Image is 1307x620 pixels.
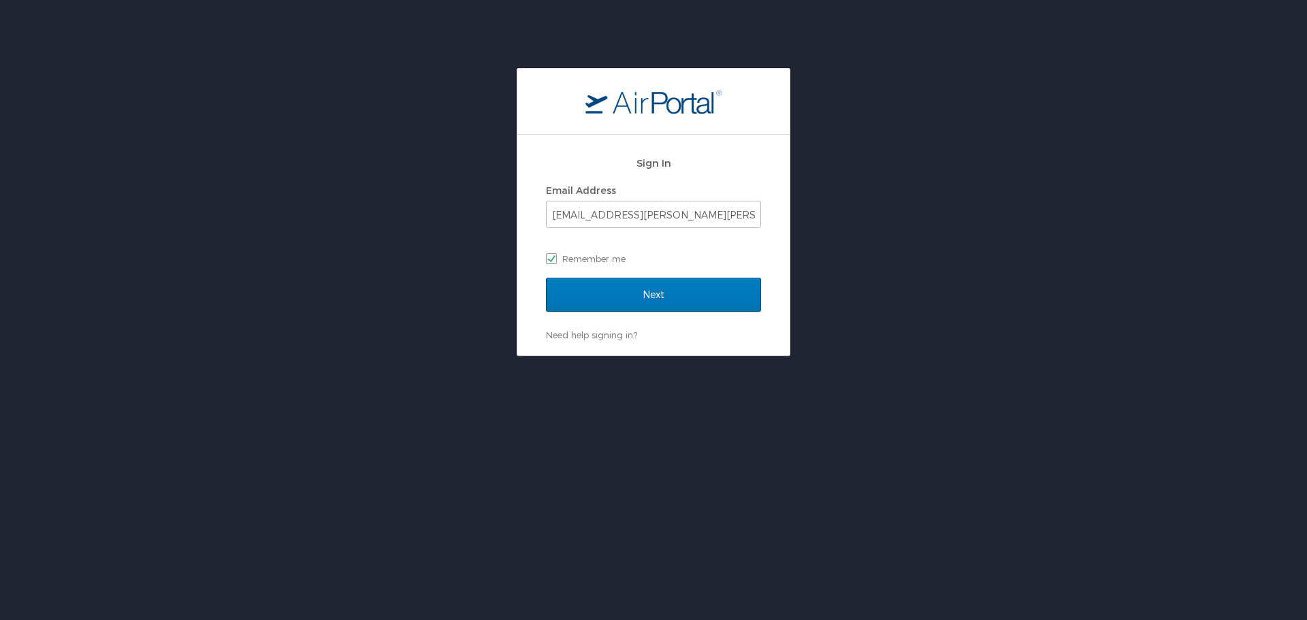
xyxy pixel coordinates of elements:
a: Need help signing in? [546,329,637,340]
img: logo [585,89,722,114]
input: Next [546,278,761,312]
label: Email Address [546,184,616,196]
label: Remember me [546,248,761,269]
h2: Sign In [546,155,761,171]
